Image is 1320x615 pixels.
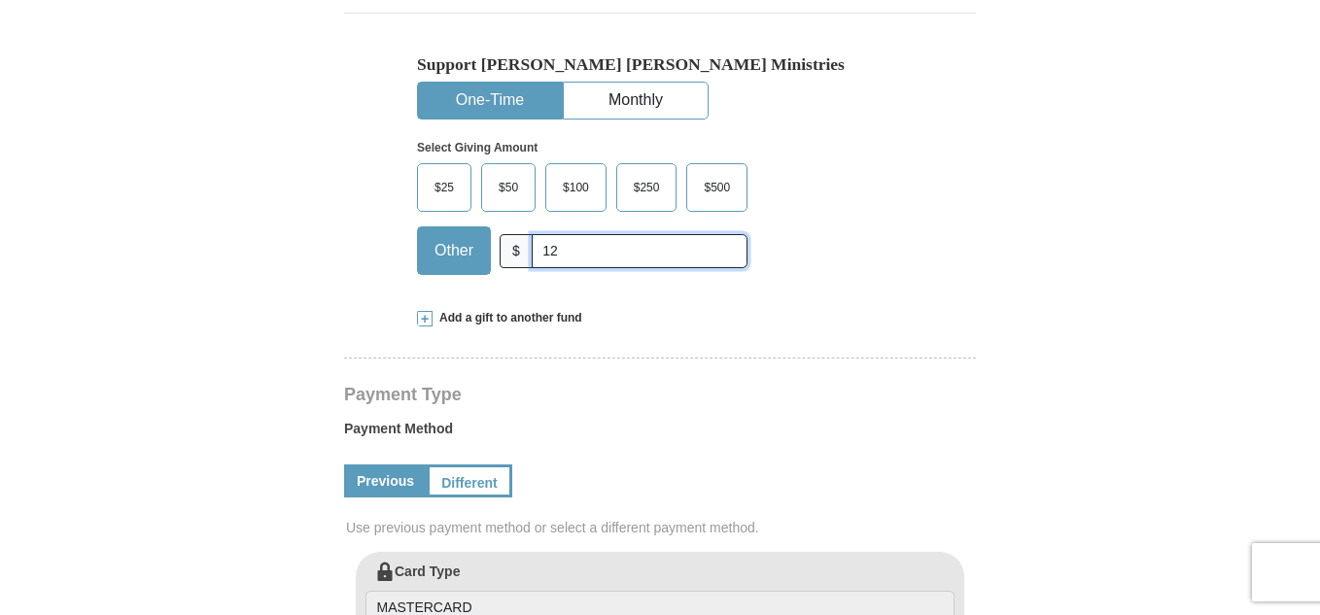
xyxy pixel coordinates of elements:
a: Different [427,464,512,497]
span: $500 [694,173,740,202]
strong: Select Giving Amount [417,141,538,154]
input: Other Amount [532,234,747,268]
span: $100 [553,173,599,202]
span: Add a gift to another fund [433,310,582,326]
a: Previous [344,464,427,497]
span: $25 [425,173,464,202]
span: $250 [624,173,670,202]
span: Other [425,236,483,265]
label: Payment Method [344,419,976,448]
span: $50 [489,173,528,202]
span: $ [500,234,533,268]
h5: Support [PERSON_NAME] [PERSON_NAME] Ministries [417,54,903,75]
span: Use previous payment method or select a different payment method. [346,518,978,537]
button: Monthly [564,83,708,119]
h4: Payment Type [344,387,976,402]
button: One-Time [418,83,562,119]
